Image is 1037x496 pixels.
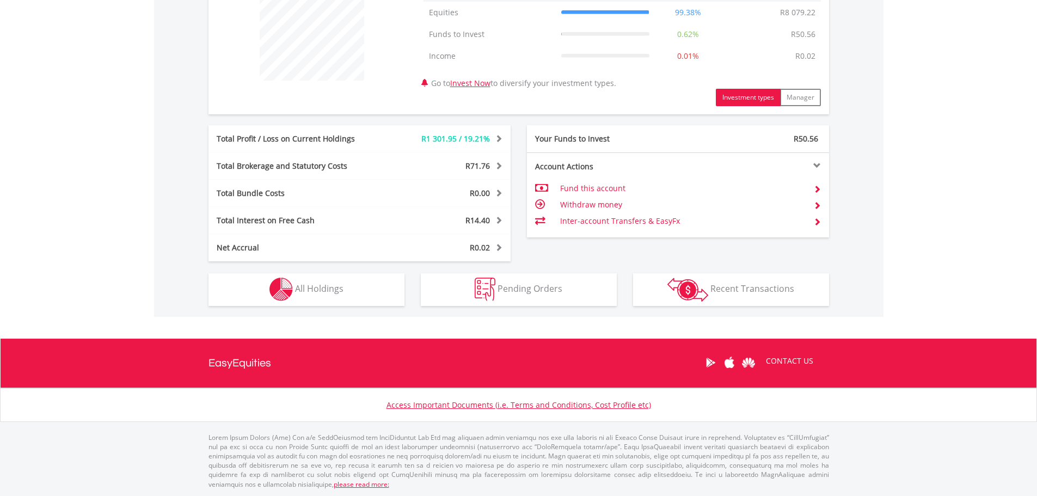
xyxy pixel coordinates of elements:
[739,346,758,379] a: Huawei
[716,89,781,106] button: Investment types
[424,45,556,67] td: Income
[701,346,720,379] a: Google Play
[421,133,490,144] span: R1 301.95 / 19.21%
[470,242,490,253] span: R0.02
[527,161,678,172] div: Account Actions
[790,45,821,67] td: R0.02
[269,278,293,301] img: holdings-wht.png
[655,2,721,23] td: 99.38%
[470,188,490,198] span: R0.00
[775,2,821,23] td: R8 079.22
[758,346,821,376] a: CONTACT US
[667,278,708,302] img: transactions-zar-wht.png
[633,273,829,306] button: Recent Transactions
[794,133,818,144] span: R50.56
[560,213,805,229] td: Inter-account Transfers & EasyFx
[475,278,495,301] img: pending_instructions-wht.png
[710,283,794,295] span: Recent Transactions
[655,45,721,67] td: 0.01%
[208,433,829,489] p: Lorem Ipsum Dolors (Ame) Con a/e SeddOeiusmod tem InciDiduntut Lab Etd mag aliquaen admin veniamq...
[450,78,490,88] a: Invest Now
[208,339,271,388] a: EasyEquities
[208,215,385,226] div: Total Interest on Free Cash
[465,161,490,171] span: R71.76
[421,273,617,306] button: Pending Orders
[655,23,721,45] td: 0.62%
[295,283,343,295] span: All Holdings
[720,346,739,379] a: Apple
[424,23,556,45] td: Funds to Invest
[424,2,556,23] td: Equities
[208,188,385,199] div: Total Bundle Costs
[208,161,385,172] div: Total Brokerage and Statutory Costs
[208,273,404,306] button: All Holdings
[334,480,389,489] a: please read more:
[386,400,651,410] a: Access Important Documents (i.e. Terms and Conditions, Cost Profile etc)
[498,283,562,295] span: Pending Orders
[560,197,805,213] td: Withdraw money
[786,23,821,45] td: R50.56
[208,242,385,253] div: Net Accrual
[560,180,805,197] td: Fund this account
[465,215,490,225] span: R14.40
[780,89,821,106] button: Manager
[527,133,678,144] div: Your Funds to Invest
[208,133,385,144] div: Total Profit / Loss on Current Holdings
